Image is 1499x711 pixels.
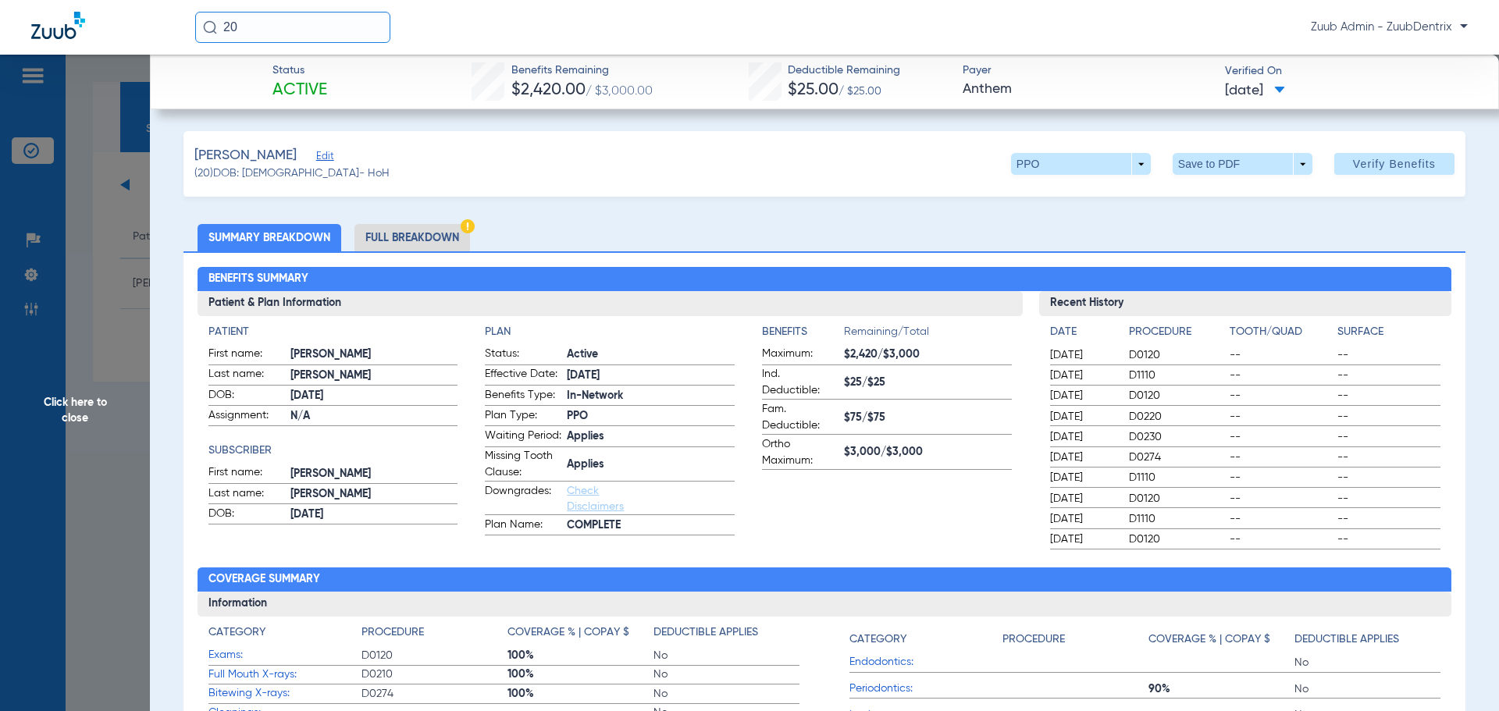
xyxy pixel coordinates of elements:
[1294,624,1440,653] app-breakdown-title: Deductible Applies
[1050,368,1116,383] span: [DATE]
[653,624,799,646] app-breakdown-title: Deductible Applies
[1148,624,1294,653] app-breakdown-title: Coverage % | Copay $
[1337,511,1440,527] span: --
[844,324,1012,346] span: Remaining/Total
[485,324,735,340] h4: Plan
[208,624,361,646] app-breakdown-title: Category
[1230,324,1333,346] app-breakdown-title: Tooth/Quad
[567,347,735,363] span: Active
[208,506,285,524] span: DOB:
[485,448,561,481] span: Missing Tooth Clause:
[208,366,285,385] span: Last name:
[567,368,735,384] span: [DATE]
[354,224,470,251] li: Full Breakdown
[1050,388,1116,403] span: [DATE]
[511,62,653,79] span: Benefits Remaining
[1002,631,1065,648] h4: Procedure
[1129,409,1224,425] span: D0220
[208,443,458,459] app-breakdown-title: Subscriber
[653,624,758,641] h4: Deductible Applies
[485,428,561,446] span: Waiting Period:
[1230,324,1333,340] h4: Tooth/Quad
[361,624,507,646] app-breakdown-title: Procedure
[485,483,561,514] span: Downgrades:
[208,324,458,340] app-breakdown-title: Patient
[1050,491,1116,507] span: [DATE]
[208,387,285,406] span: DOB:
[1230,388,1333,403] span: --
[208,685,361,702] span: Bitewing X-rays:
[1050,531,1116,547] span: [DATE]
[507,624,629,641] h4: Coverage % | Copay $
[203,20,217,34] img: Search Icon
[507,667,653,682] span: 100%
[1230,347,1333,363] span: --
[1230,368,1333,383] span: --
[507,648,653,663] span: 100%
[1337,368,1440,383] span: --
[485,517,561,535] span: Plan Name:
[1337,409,1440,425] span: --
[194,165,390,182] span: (20) DOB: [DEMOGRAPHIC_DATA] - HoH
[208,407,285,426] span: Assignment:
[586,85,653,98] span: / $3,000.00
[1230,429,1333,445] span: --
[567,408,735,425] span: PPO
[844,410,1012,426] span: $75/$75
[507,686,653,702] span: 100%
[1230,450,1333,465] span: --
[1337,429,1440,445] span: --
[567,517,735,534] span: COMPLETE
[963,80,1212,99] span: Anthem
[567,457,735,473] span: Applies
[762,401,839,434] span: Fam. Deductible:
[1050,429,1116,445] span: [DATE]
[1050,409,1116,425] span: [DATE]
[653,667,799,682] span: No
[844,444,1012,460] span: $3,000/$3,000
[461,219,475,233] img: Hazard
[316,151,330,165] span: Edit
[361,648,507,663] span: D0120
[1129,347,1224,363] span: D0120
[272,62,327,79] span: Status
[290,466,458,482] span: [PERSON_NAME]
[762,366,839,399] span: Ind. Deductible:
[567,428,735,445] span: Applies
[290,388,458,404] span: [DATE]
[1050,470,1116,485] span: [DATE]
[1129,324,1224,340] h4: Procedure
[1230,491,1333,507] span: --
[1337,347,1440,363] span: --
[1050,511,1116,527] span: [DATE]
[507,624,653,646] app-breakdown-title: Coverage % | Copay $
[198,567,1452,592] h2: Coverage Summary
[849,631,906,648] h4: Category
[1337,324,1440,346] app-breakdown-title: Surface
[844,347,1012,363] span: $2,420/$3,000
[198,592,1452,617] h3: Information
[290,408,458,425] span: N/A
[1334,153,1454,175] button: Verify Benefits
[1225,81,1285,101] span: [DATE]
[1050,450,1116,465] span: [DATE]
[762,346,839,364] span: Maximum:
[208,647,361,663] span: Exams:
[208,464,285,483] span: First name:
[272,80,327,101] span: Active
[1129,491,1224,507] span: D0120
[194,146,297,165] span: [PERSON_NAME]
[361,686,507,702] span: D0274
[844,375,1012,391] span: $25/$25
[208,624,265,641] h4: Category
[485,387,561,406] span: Benefits Type:
[290,368,458,384] span: [PERSON_NAME]
[1294,655,1440,670] span: No
[1353,158,1436,170] span: Verify Benefits
[290,347,458,363] span: [PERSON_NAME]
[1039,291,1452,316] h3: Recent History
[1173,153,1312,175] button: Save to PDF
[762,436,839,469] span: Ortho Maximum:
[198,291,1023,316] h3: Patient & Plan Information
